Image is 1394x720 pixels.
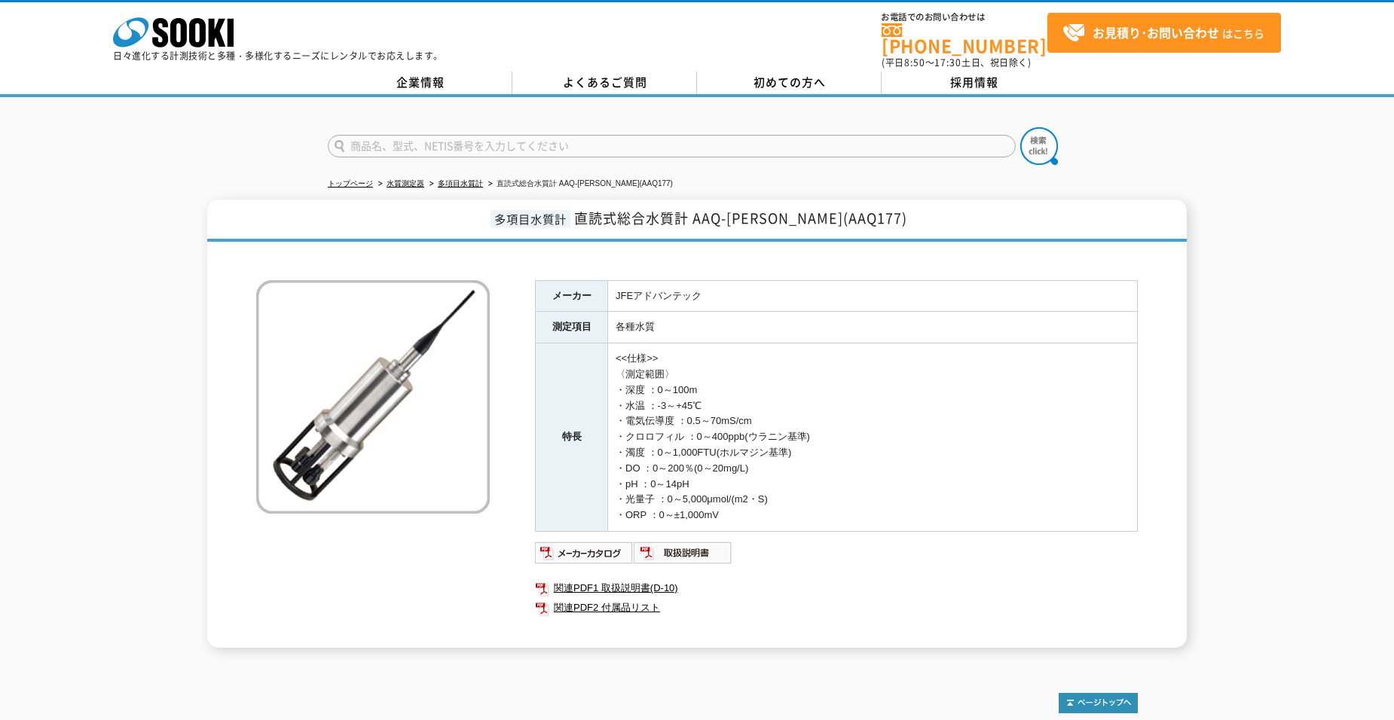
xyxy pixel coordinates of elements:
img: 直読式総合水質計 AAQ-RINKO(AAQ177) [256,280,490,514]
a: 採用情報 [882,72,1066,94]
a: 企業情報 [328,72,512,94]
a: メーカーカタログ [535,551,634,562]
a: お見積り･お問い合わせはこちら [1047,13,1281,53]
a: トップページ [328,179,373,188]
input: 商品名、型式、NETIS番号を入力してください [328,135,1016,157]
li: 直読式総合水質計 AAQ-[PERSON_NAME](AAQ177) [485,176,673,192]
img: メーカーカタログ [535,541,634,565]
p: 日々進化する計測技術と多種・多様化するニーズにレンタルでお応えします。 [113,51,443,60]
a: [PHONE_NUMBER] [882,23,1047,54]
a: 取扱説明書 [634,551,732,562]
a: 水質測定器 [387,179,424,188]
span: お電話でのお問い合わせは [882,13,1047,22]
span: 8:50 [904,56,925,69]
strong: お見積り･お問い合わせ [1093,23,1219,41]
a: 関連PDF1 取扱説明書(D-10) [535,578,1138,598]
th: メーカー [536,280,608,312]
img: 取扱説明書 [634,541,732,565]
span: 多項目水質計 [491,210,570,227]
td: JFEアドバンテック [608,280,1138,312]
td: <<仕様>> 〈測定範囲〉 ・深度 ：0～100m ・水温 ：-3～+45℃ ・電気伝導度 ：0.5～70mS/cm ・クロロフィル ：0～400ppb(ウラニン基準) ・濁度 ：0～1,000... [608,343,1138,532]
a: 関連PDF2 付属品リスト [535,598,1138,618]
span: 直読式総合水質計 AAQ-[PERSON_NAME](AAQ177) [574,208,907,228]
a: 初めての方へ [697,72,882,94]
a: 多項目水質計 [438,179,483,188]
img: トップページへ [1059,693,1138,713]
img: btn_search.png [1020,127,1058,165]
span: 17:30 [934,56,961,69]
th: 測定項目 [536,312,608,343]
span: 初めての方へ [754,74,826,90]
a: よくあるご質問 [512,72,697,94]
th: 特長 [536,343,608,532]
span: (平日 ～ 土日、祝日除く) [882,56,1031,69]
td: 各種水質 [608,312,1138,343]
span: はこちら [1062,22,1264,44]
